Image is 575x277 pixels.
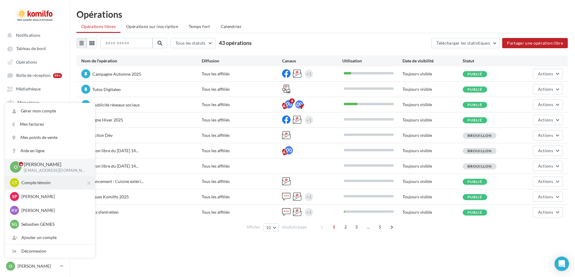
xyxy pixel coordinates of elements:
span: 43 opérations [219,39,252,46]
a: Tableau de bord [4,43,66,54]
div: Toujours visible [402,132,463,138]
span: Produits d'entretien [81,209,119,215]
span: Sp [12,194,17,200]
button: Actions [533,207,563,217]
div: Tous les affiliés [202,209,282,215]
span: Actions [538,102,553,107]
span: Actions [538,179,553,184]
span: Publié [468,118,482,122]
div: Toujours visible [402,194,463,200]
div: +1 [306,193,312,201]
button: Actions [533,69,563,79]
span: Tous les statuts [176,40,206,46]
div: Tous les affiliés [202,102,282,108]
div: Tous les affiliés [202,163,282,169]
a: O [PERSON_NAME] [5,260,64,272]
span: Kv [11,207,17,213]
span: Télécharger les statistiques [437,40,490,46]
p: [PERSON_NAME] [21,194,88,200]
div: Toujours visible [402,209,463,215]
p: [PERSON_NAME] [17,263,57,269]
span: Campagne Hiver 2025 [81,117,123,122]
div: Utilisation [342,58,402,64]
div: Toujours visible [402,117,463,123]
button: Actions [533,146,563,156]
span: Notifications [16,33,40,38]
span: Brouillon [468,133,492,138]
span: Actions [538,71,553,76]
span: Actions [538,148,553,153]
div: Tous les affiliés [202,178,282,184]
a: Médiathèque [4,83,66,94]
span: ... [363,222,373,232]
div: Toujours visible [402,178,463,184]
span: Opération libre du [DATE] 14... [81,163,138,168]
div: Canaux [282,58,342,64]
span: Afficher [247,224,260,230]
span: 2 [341,222,350,232]
span: SG [12,221,17,227]
div: 8 [289,98,295,104]
div: Tous les affiliés [202,71,282,77]
span: Publié [468,195,482,199]
p: [PERSON_NAME] [21,207,88,213]
span: Publié [468,87,482,92]
button: Actions [533,115,563,125]
span: Actions [538,117,553,122]
span: Opérations [16,59,37,65]
button: Actions [533,161,563,171]
span: Publié [468,210,482,215]
div: Statut [463,58,523,64]
a: Gérer mon compte [5,104,95,118]
span: résultats/page [282,224,307,230]
span: Actions [538,87,553,92]
span: Tableau de bord [16,46,46,51]
div: 99+ [53,73,62,78]
span: Médiathèque [16,87,41,92]
div: Tous les affiliés [202,148,282,154]
button: Actions [533,192,563,202]
a: Campagnes [4,110,66,121]
div: Diffusion [202,58,282,64]
a: Mes points de vente [5,131,95,144]
span: Ct [12,180,17,186]
span: Offre lancement : Cuisine extéri... [81,179,144,184]
a: Boîte de réception 99+ [4,70,66,81]
span: 3 [352,222,361,232]
div: Date de visibilité [402,58,463,64]
div: Toujours visible [402,71,463,77]
div: Opérations [76,10,568,19]
span: Actions [538,163,553,168]
div: Tous les affiliés [202,132,282,138]
span: Calendrier [221,24,242,29]
span: Temps fort [189,24,210,29]
span: Opérations sur inscription [126,24,178,29]
div: +1 [306,208,312,216]
span: Brouillon [468,149,492,153]
span: O [14,164,18,171]
p: Compte témoin [21,180,88,186]
button: 10 [263,223,279,232]
span: Actions [538,194,553,199]
div: +1 [306,70,312,78]
span: Publicité réseaux sociaux [92,102,140,107]
button: Actions [533,176,563,187]
button: Partager une opération libre [502,38,568,48]
span: Publié [468,102,482,107]
a: Aide en ligne [5,144,95,157]
span: Tutos Digitaleo [92,87,121,92]
div: Tous les affiliés [202,194,282,200]
div: +1 [306,116,312,124]
span: 10 [266,225,271,230]
div: Déconnexion [5,244,95,258]
span: Prospection Dév [81,133,113,138]
span: 5 [375,222,385,232]
a: Mes factures [5,118,95,131]
button: Actions [533,99,563,110]
span: Publié [468,179,482,184]
p: [EMAIL_ADDRESS][DOMAIN_NAME] [24,168,85,173]
div: Toujours visible [402,86,463,92]
span: O [9,263,12,269]
a: Opérations [4,56,66,67]
span: Actions [538,133,553,138]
